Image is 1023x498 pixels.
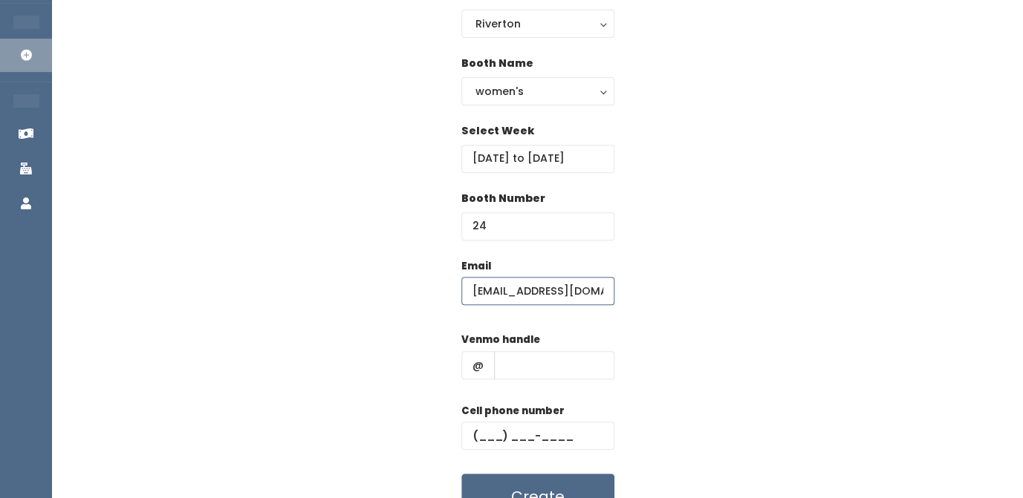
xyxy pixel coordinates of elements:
[461,422,614,450] input: (___) ___-____
[475,16,600,32] div: Riverton
[475,83,600,99] div: women's
[461,212,614,240] input: Booth Number
[461,351,495,379] span: @
[461,77,614,105] button: women's
[461,332,540,347] label: Venmo handle
[461,123,534,139] label: Select Week
[461,404,565,419] label: Cell phone number
[461,10,614,38] button: Riverton
[461,145,614,173] input: Select week
[461,56,533,71] label: Booth Name
[461,259,491,274] label: Email
[461,277,614,305] input: @ .
[461,191,545,206] label: Booth Number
